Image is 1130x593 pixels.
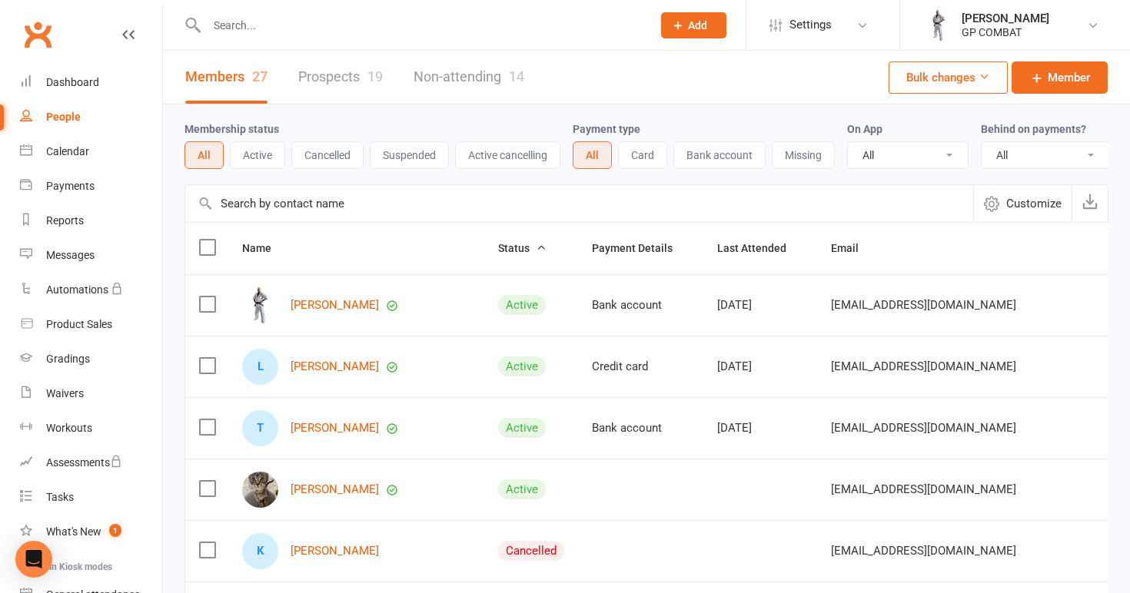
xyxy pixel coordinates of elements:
[831,475,1016,504] span: [EMAIL_ADDRESS][DOMAIN_NAME]
[367,68,383,84] div: 19
[46,283,108,296] div: Automations
[46,214,84,227] div: Reports
[291,483,379,496] a: [PERSON_NAME]
[831,352,1016,381] span: [EMAIL_ADDRESS][DOMAIN_NAME]
[498,242,547,254] span: Status
[498,295,546,315] div: Active
[772,141,835,169] button: Missing
[46,525,101,538] div: What's New
[498,418,546,438] div: Active
[46,318,112,330] div: Product Sales
[109,524,121,537] span: 1
[20,342,162,376] a: Gradings
[242,533,278,569] div: Kai
[717,422,803,435] div: [DATE]
[184,123,279,135] label: Membership status
[962,25,1049,39] div: GP COMBAT
[592,360,690,373] div: Credit card
[46,422,92,434] div: Workouts
[973,185,1072,222] button: Customize
[20,376,162,411] a: Waivers
[1012,61,1108,94] a: Member
[509,68,524,84] div: 14
[717,299,803,312] div: [DATE]
[242,349,278,385] div: Liam
[573,123,640,135] label: Payment type
[573,141,612,169] button: All
[831,413,1016,442] span: [EMAIL_ADDRESS][DOMAIN_NAME]
[455,141,560,169] button: Active cancelling
[498,239,547,257] button: Status
[242,472,278,508] img: Janelle
[414,51,524,104] a: Non-attending14
[592,422,690,435] div: Bank account
[20,480,162,515] a: Tasks
[46,111,81,123] div: People
[1048,68,1090,87] span: Member
[20,169,162,204] a: Payments
[184,141,224,169] button: All
[592,239,690,257] button: Payment Details
[46,76,99,88] div: Dashboard
[242,239,288,257] button: Name
[618,141,667,169] button: Card
[20,515,162,549] a: What's New1
[20,65,162,100] a: Dashboard
[498,356,546,376] div: Active
[981,123,1086,135] label: Behind on payments?
[20,411,162,446] a: Workouts
[46,387,84,399] div: Waivers
[291,422,379,435] a: [PERSON_NAME]
[185,51,268,104] a: Members27
[230,141,285,169] button: Active
[831,536,1016,565] span: [EMAIL_ADDRESS][DOMAIN_NAME]
[185,185,973,222] input: Search by contact name
[46,180,95,192] div: Payments
[847,123,882,135] label: On App
[498,479,546,499] div: Active
[46,491,74,503] div: Tasks
[370,141,449,169] button: Suspended
[20,204,162,238] a: Reports
[688,19,707,31] span: Add
[789,8,832,42] span: Settings
[923,10,954,41] img: thumb_image1750126119.png
[717,242,803,254] span: Last Attended
[20,446,162,480] a: Assessments
[291,141,364,169] button: Cancelled
[20,273,162,307] a: Automations
[20,100,162,134] a: People
[252,68,268,84] div: 27
[889,61,1008,94] button: Bulk changes
[46,249,95,261] div: Messages
[291,360,379,373] a: [PERSON_NAME]
[831,290,1016,320] span: [EMAIL_ADDRESS][DOMAIN_NAME]
[46,456,122,469] div: Assessments
[298,51,383,104] a: Prospects19
[673,141,766,169] button: Bank account
[20,134,162,169] a: Calendar
[661,12,726,38] button: Add
[831,242,876,254] span: Email
[20,238,162,273] a: Messages
[717,239,803,257] button: Last Attended
[242,287,278,323] img: Greg
[831,239,876,257] button: Email
[291,545,379,558] a: [PERSON_NAME]
[202,15,641,36] input: Search...
[592,299,690,312] div: Bank account
[498,541,564,561] div: Cancelled
[1006,194,1062,213] span: Customize
[242,242,288,254] span: Name
[46,353,90,365] div: Gradings
[291,299,379,312] a: [PERSON_NAME]
[15,541,52,578] div: Open Intercom Messenger
[18,15,57,54] a: Clubworx
[592,242,690,254] span: Payment Details
[962,12,1049,25] div: [PERSON_NAME]
[717,360,803,373] div: [DATE]
[242,410,278,446] div: Tate
[46,145,89,157] div: Calendar
[20,307,162,342] a: Product Sales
